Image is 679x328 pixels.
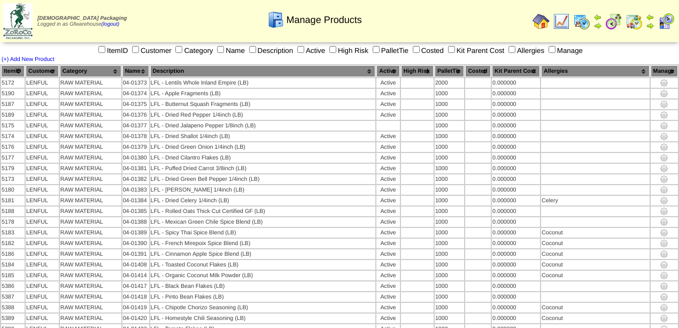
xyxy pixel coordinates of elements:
[173,47,213,55] label: Category
[492,153,540,163] td: 0.000000
[122,65,149,77] th: Name
[660,132,668,141] img: settings.gif
[26,153,59,163] td: LENFUL
[492,89,540,98] td: 0.000000
[377,155,399,161] div: Active
[60,196,121,205] td: RAW MATERIAL
[122,78,149,88] td: 04-01373
[1,142,25,152] td: 5176
[377,294,399,300] div: Active
[435,207,464,216] td: 1000
[541,239,649,248] td: Coconut
[435,100,464,109] td: 1000
[122,271,149,280] td: 04-01414
[492,132,540,141] td: 0.000000
[573,13,590,30] img: calendarprod.gif
[660,175,668,184] img: settings.gif
[492,164,540,173] td: 0.000000
[60,174,121,184] td: RAW MATERIAL
[122,89,149,98] td: 04-01374
[1,196,25,205] td: 5181
[122,153,149,163] td: 04-01380
[1,164,25,173] td: 5179
[150,228,376,238] td: LFL - Spicy Thai Spice Blend (LB)
[1,217,25,227] td: 5178
[646,21,654,30] img: arrowright.gif
[660,261,668,269] img: settings.gif
[492,174,540,184] td: 0.000000
[435,132,464,141] td: 1000
[660,303,668,312] img: settings.gif
[26,110,59,120] td: LENFUL
[122,260,149,270] td: 04-01408
[217,46,224,53] input: Name
[492,110,540,120] td: 0.000000
[435,228,464,238] td: 1000
[377,197,399,204] div: Active
[60,185,121,195] td: RAW MATERIAL
[287,14,362,26] span: Manage Products
[541,196,649,205] td: Celery
[150,303,376,312] td: LFL - Chipotle Chorizo Seasoning (LB)
[26,164,59,173] td: LENFUL
[541,303,649,312] td: Coconut
[377,240,399,247] div: Active
[26,196,59,205] td: LENFUL
[377,133,399,140] div: Active
[660,164,668,173] img: settings.gif
[150,78,376,88] td: LFL - Lentils Whole Inland Empire (LB)
[435,174,464,184] td: 1000
[122,196,149,205] td: 04-01384
[660,154,668,162] img: settings.gif
[435,89,464,98] td: 1000
[150,281,376,291] td: LFL - Black Bean Flakes (LB)
[60,292,121,302] td: RAW MATERIAL
[1,281,25,291] td: 5386
[26,142,59,152] td: LENFUL
[541,314,649,323] td: Coconut
[60,260,121,270] td: RAW MATERIAL
[1,89,25,98] td: 5190
[660,79,668,87] img: settings.gif
[660,89,668,98] img: settings.gif
[660,111,668,119] img: settings.gif
[435,271,464,280] td: 1000
[150,292,376,302] td: LFL - Pinto Bean Flakes (LB)
[150,100,376,109] td: LFL - Butternut Squash Fragments (LB)
[60,271,121,280] td: RAW MATERIAL
[150,153,376,163] td: LFL - Dried Cilantro Flakes (LB)
[377,315,399,322] div: Active
[150,174,376,184] td: LFL - Dried Green Bell Pepper 1/4inch (LB)
[1,249,25,259] td: 5186
[26,185,59,195] td: LENFUL
[377,283,399,289] div: Active
[60,164,121,173] td: RAW MATERIAL
[435,239,464,248] td: 1000
[541,65,649,77] th: Allergies
[492,185,540,195] td: 0.000000
[26,292,59,302] td: LENFUL
[448,46,455,53] input: Kit Parent Cost
[247,47,294,55] label: Description
[435,281,464,291] td: 1000
[1,110,25,120] td: 5189
[150,260,376,270] td: LFL - Toasted Coconut Flakes (LB)
[60,228,121,238] td: RAW MATERIAL
[26,260,59,270] td: LENFUL
[1,271,25,280] td: 5185
[435,185,464,195] td: 1000
[626,13,643,30] img: calendarinout.gif
[541,228,649,238] td: Coconut
[435,164,464,173] td: 1000
[492,196,540,205] td: 0.000000
[150,65,376,77] th: Description
[492,228,540,238] td: 0.000000
[651,65,678,77] th: Manage
[492,260,540,270] td: 0.000000
[492,292,540,302] td: 0.000000
[26,207,59,216] td: LENFUL
[377,219,399,225] div: Active
[377,101,399,108] div: Active
[660,271,668,280] img: settings.gif
[122,174,149,184] td: 04-01382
